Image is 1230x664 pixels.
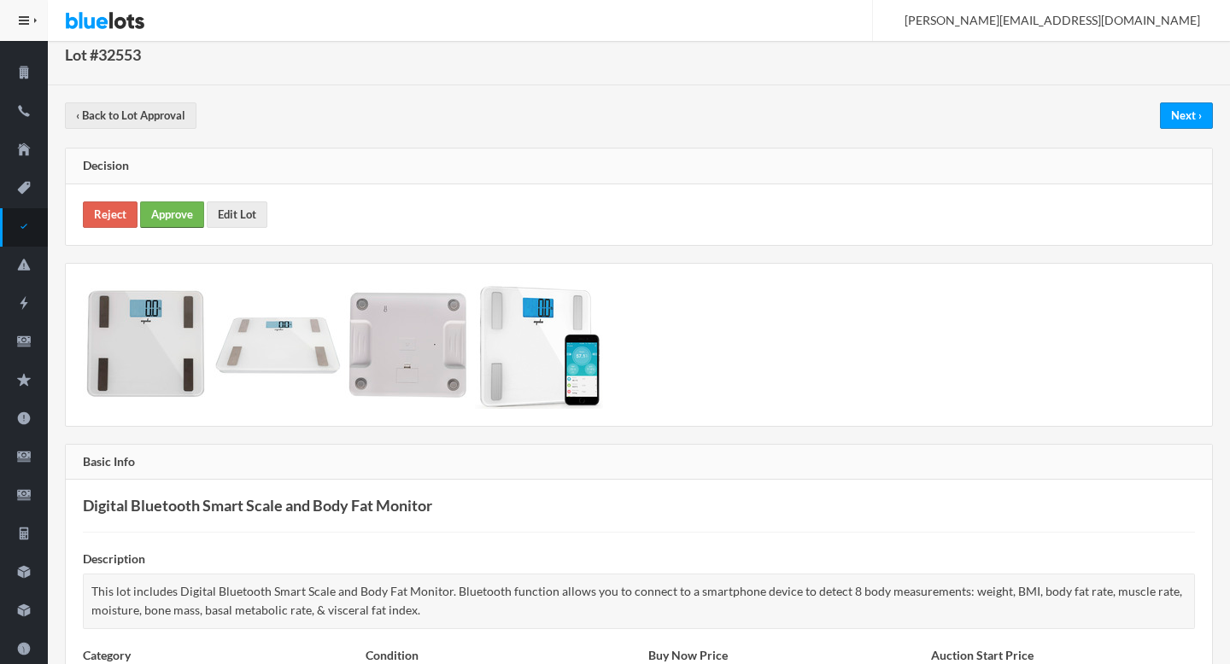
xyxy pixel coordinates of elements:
[214,309,342,381] img: 1f981bf2-d676-4266-b514-e5a6b2acc08f-1732789644.jpg
[83,574,1195,629] div: This lot includes Digital Bluetooth Smart Scale and Body Fat Monitor. Bluetooth function allows y...
[1160,102,1213,129] a: Next ›
[83,201,138,228] a: Reject
[344,288,472,401] img: d6d676e0-180e-43dd-b850-c350f7afce5c-1732789644.jpg
[140,201,204,228] a: Approve
[207,201,267,228] a: Edit Lot
[65,42,141,67] h1: Lot #32553
[475,281,603,409] img: 5adee380-9b22-4714-a548-e0bd029e606b-1732789645.jpg
[83,281,211,409] img: 7f06a1e0-4775-4826-89bd-1ea2905fa02c-1732789643.jpg
[66,445,1212,481] div: Basic Info
[83,497,1195,515] h3: Digital Bluetooth Smart Scale and Body Fat Monitor
[83,550,145,569] label: Description
[65,102,196,129] a: ‹ Back to Lot Approval
[886,13,1200,27] span: [PERSON_NAME][EMAIL_ADDRESS][DOMAIN_NAME]
[66,149,1212,184] div: Decision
